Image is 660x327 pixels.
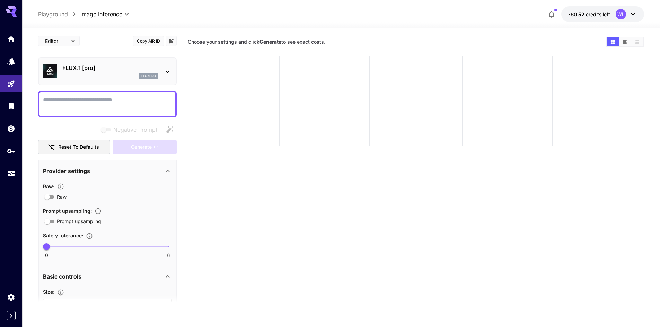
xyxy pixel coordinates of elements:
[38,10,80,18] nav: breadcrumb
[43,167,90,175] p: Provider settings
[7,80,15,88] div: Playground
[7,147,15,155] div: API Keys
[45,252,48,259] span: 0
[43,268,172,285] div: Basic controls
[99,125,163,134] span: Negative prompts are not compatible with the selected model.
[586,11,610,17] span: credits left
[7,124,15,133] div: Wallet
[188,39,325,45] span: Choose your settings and click to see exact costs.
[80,10,122,18] span: Image Inference
[568,11,586,17] span: -$0.52
[92,208,104,215] button: Enables automatic enhancement and expansion of the input prompt to improve generation quality and...
[168,37,174,45] button: Add to library
[43,272,81,281] p: Basic controls
[83,233,96,239] button: Controls the tolerance level for input and output content moderation. Lower values apply stricter...
[607,37,619,46] button: Show images in grid view
[38,140,110,154] button: Reset to defaults
[7,311,16,320] button: Expand sidebar
[141,74,156,79] p: fluxpro
[43,163,172,179] div: Provider settings
[113,126,157,134] span: Negative Prompt
[631,37,643,46] button: Show images in list view
[43,208,92,214] span: Prompt upsampling :
[57,193,67,200] span: Raw
[43,61,172,82] div: FLUX.1 [pro]fluxpro
[7,102,15,110] div: Library
[133,36,164,46] button: Copy AIR ID
[43,183,54,189] span: Raw :
[62,64,158,72] p: FLUX.1 [pro]
[45,37,67,45] span: Editor
[167,252,170,259] span: 6
[561,6,644,22] button: -$0.5212WL
[7,57,15,66] div: Models
[57,218,101,225] span: Prompt upsampling
[568,11,610,18] div: -$0.5212
[43,233,83,238] span: Safety tolerance :
[616,9,626,19] div: WL
[619,37,631,46] button: Show images in video view
[54,183,67,190] button: Controls the level of post-processing applied to generated images.
[7,169,15,178] div: Usage
[7,293,15,301] div: Settings
[259,39,281,45] b: Generate
[606,37,644,47] div: Show images in grid viewShow images in video viewShow images in list view
[54,289,67,296] button: Adjust the dimensions of the generated image by specifying its width and height in pixels, or sel...
[7,35,15,43] div: Home
[43,289,54,295] span: Size :
[38,10,68,18] a: Playground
